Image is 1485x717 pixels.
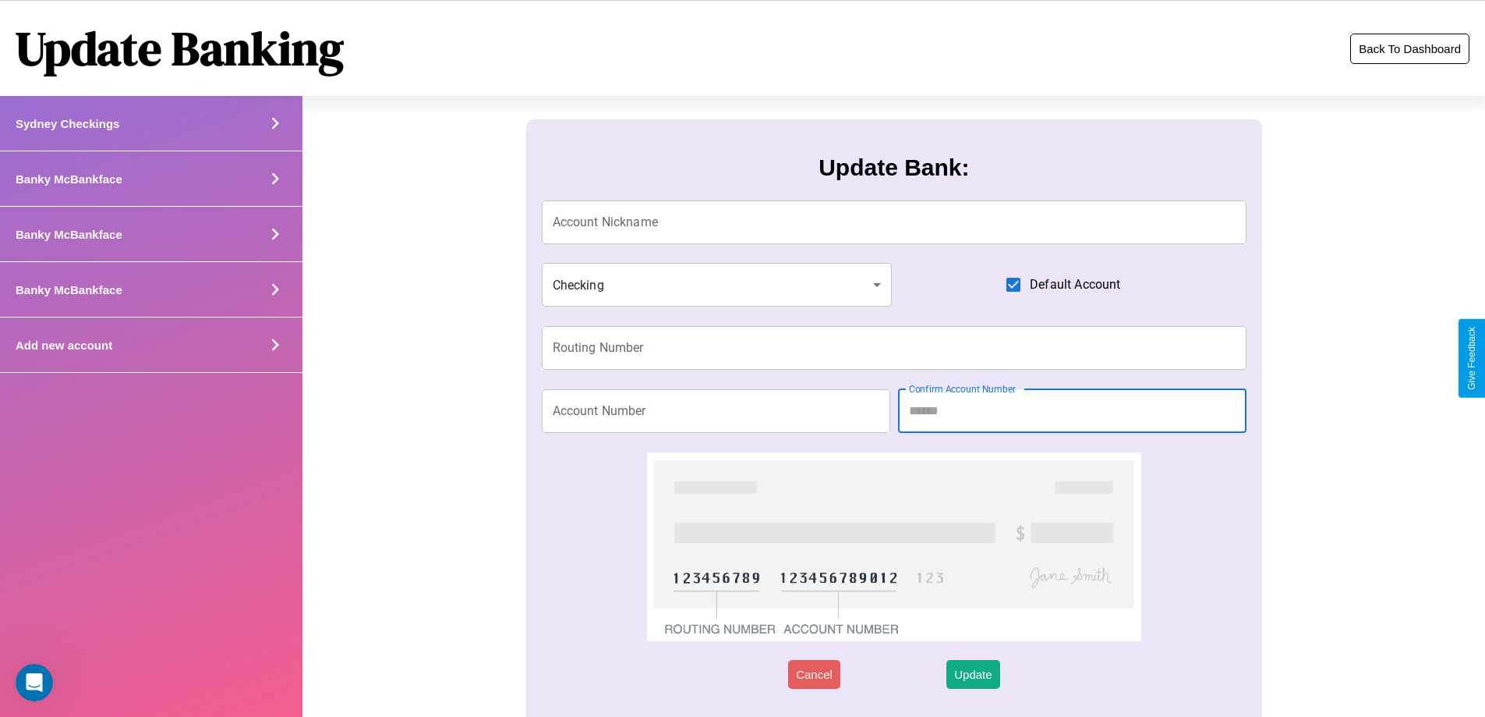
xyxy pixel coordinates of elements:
[16,172,122,186] h4: Banky McBankface
[16,117,119,130] h4: Sydney Checkings
[16,283,122,296] h4: Banky McBankface
[1030,275,1120,294] span: Default Account
[819,154,969,181] h3: Update Bank:
[16,228,122,241] h4: Banky McBankface
[647,453,1140,641] img: check
[16,339,112,352] h4: Add new account
[946,660,999,689] button: Update
[788,660,840,689] button: Cancel
[1466,327,1477,390] div: Give Feedback
[16,16,344,80] h1: Update Banking
[542,263,893,307] div: Checking
[909,382,1016,396] label: Confirm Account Number
[16,664,53,701] iframe: Intercom live chat
[1350,34,1469,64] button: Back To Dashboard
